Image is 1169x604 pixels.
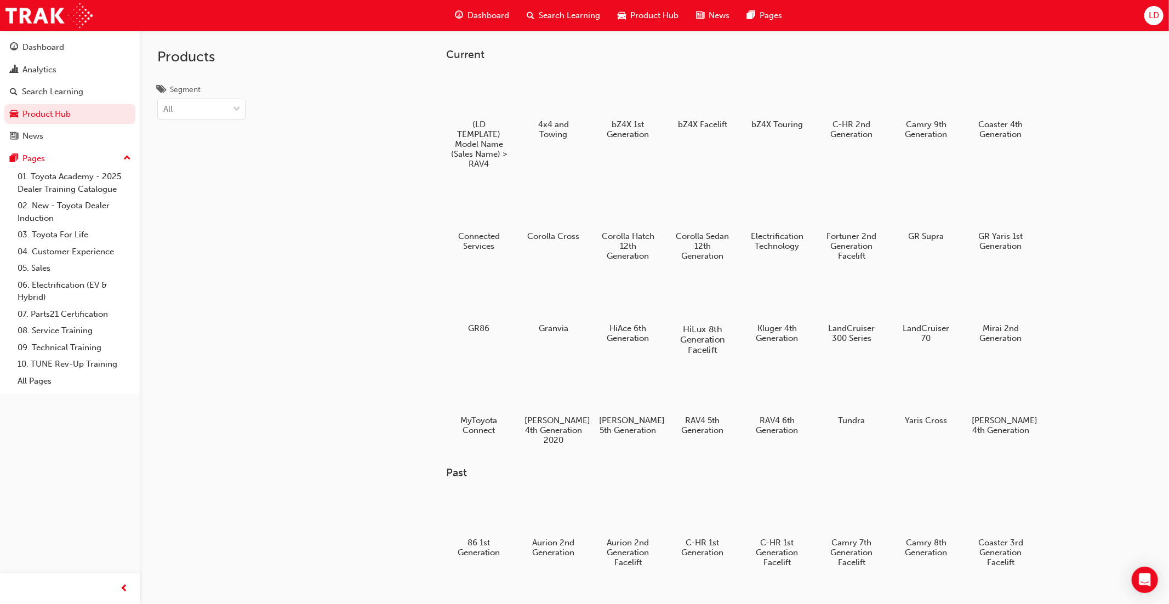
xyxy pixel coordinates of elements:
h5: Corolla Cross [524,231,582,241]
span: News [709,9,729,22]
span: LD [1149,9,1159,22]
h5: [PERSON_NAME] 4th Generation 2020 [524,415,582,445]
h5: Yaris Cross [897,415,955,425]
a: 06. Electrification (EV & Hybrid) [13,277,135,306]
a: 02. New - Toyota Dealer Induction [13,197,135,226]
div: Analytics [22,64,56,76]
a: GR Supra [893,181,959,245]
a: 05. Sales [13,260,135,277]
div: Open Intercom Messenger [1132,567,1158,593]
h5: 86 1st Generation [450,538,507,557]
h5: GR Yaris 1st Generation [972,231,1029,251]
button: DashboardAnalyticsSearch LearningProduct HubNews [4,35,135,149]
a: C-HR 2nd Generation [819,70,885,143]
h5: bZ4X Touring [748,119,806,129]
div: Pages [22,152,45,165]
a: Yaris Cross [893,366,959,429]
h5: Kluger 4th Generation [748,323,806,343]
a: Fortuner 2nd Generation Facelift [819,181,885,265]
a: Kluger 4th Generation [744,273,810,347]
span: search-icon [527,9,534,22]
a: Product Hub [4,104,135,124]
a: pages-iconPages [738,4,791,27]
a: RAV4 6th Generation [744,366,810,439]
a: Coaster 4th Generation [968,70,1034,143]
a: C-HR 1st Generation Facelift [744,488,810,572]
div: Search Learning [22,86,83,98]
a: RAV4 5th Generation [670,366,735,439]
a: Corolla Sedan 12th Generation [670,181,735,265]
a: search-iconSearch Learning [518,4,609,27]
a: Connected Services [446,181,512,255]
a: Camry 9th Generation [893,70,959,143]
a: All Pages [13,373,135,390]
a: 08. Service Training [13,322,135,339]
a: Trak [5,3,93,28]
span: news-icon [696,9,704,22]
span: Product Hub [630,9,678,22]
a: Dashboard [4,37,135,58]
h3: Current [446,48,1069,61]
span: news-icon [10,132,18,141]
h5: LandCruiser 70 [897,323,955,343]
h5: bZ4X 1st Generation [599,119,657,139]
span: car-icon [10,110,18,119]
button: LD [1144,6,1164,25]
a: Granvia [521,273,586,337]
h5: Granvia [524,323,582,333]
span: Pages [760,9,782,22]
span: Search Learning [539,9,600,22]
a: 01. Toyota Academy - 2025 Dealer Training Catalogue [13,168,135,197]
h5: Mirai 2nd Generation [972,323,1029,343]
a: [PERSON_NAME] 5th Generation [595,366,661,439]
span: car-icon [618,9,626,22]
a: Tundra [819,366,885,429]
a: Aurion 2nd Generation Facelift [595,488,661,572]
a: bZ4X Facelift [670,70,735,133]
a: Corolla Hatch 12th Generation [595,181,661,265]
a: MyToyota Connect [446,366,512,439]
a: Camry 7th Generation Facelift [819,488,885,572]
a: bZ4X Touring [744,70,810,133]
a: 07. Parts21 Certification [13,306,135,323]
a: GR Yaris 1st Generation [968,181,1034,255]
h5: Connected Services [450,231,507,251]
a: HiLux 8th Generation Facelift [670,273,735,357]
div: News [22,130,43,143]
h5: GR Supra [897,231,955,241]
h5: HiAce 6th Generation [599,323,657,343]
h5: GR86 [450,323,507,333]
h5: Aurion 2nd Generation Facelift [599,538,657,567]
div: All [163,103,173,116]
h5: Fortuner 2nd Generation Facelift [823,231,880,261]
a: LandCruiser 300 Series [819,273,885,347]
a: Search Learning [4,82,135,102]
h5: Corolla Sedan 12th Generation [674,231,731,261]
span: up-icon [123,151,131,166]
a: 09. Technical Training [13,339,135,356]
h5: HiLux 8th Generation Facelift [672,324,733,355]
h5: C-HR 2nd Generation [823,119,880,139]
div: Segment [170,84,201,95]
h5: Tundra [823,415,880,425]
a: Camry 8th Generation [893,488,959,562]
a: [PERSON_NAME] 4th Generation [968,366,1034,439]
a: Mirai 2nd Generation [968,273,1034,347]
a: (LD TEMPLATE) Model Name (Sales Name) > RAV4 [446,70,512,173]
span: guage-icon [10,43,18,53]
h5: [PERSON_NAME] 5th Generation [599,415,657,435]
h5: Camry 8th Generation [897,538,955,557]
h5: 4x4 and Towing [524,119,582,139]
span: prev-icon [121,582,129,596]
h5: Corolla Hatch 12th Generation [599,231,657,261]
h5: LandCruiser 300 Series [823,323,880,343]
span: down-icon [233,102,241,117]
div: Dashboard [22,41,64,54]
span: search-icon [10,87,18,97]
a: C-HR 1st Generation [670,488,735,562]
span: Dashboard [467,9,509,22]
span: pages-icon [10,154,18,164]
a: 86 1st Generation [446,488,512,562]
h5: RAV4 6th Generation [748,415,806,435]
h5: MyToyota Connect [450,415,507,435]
